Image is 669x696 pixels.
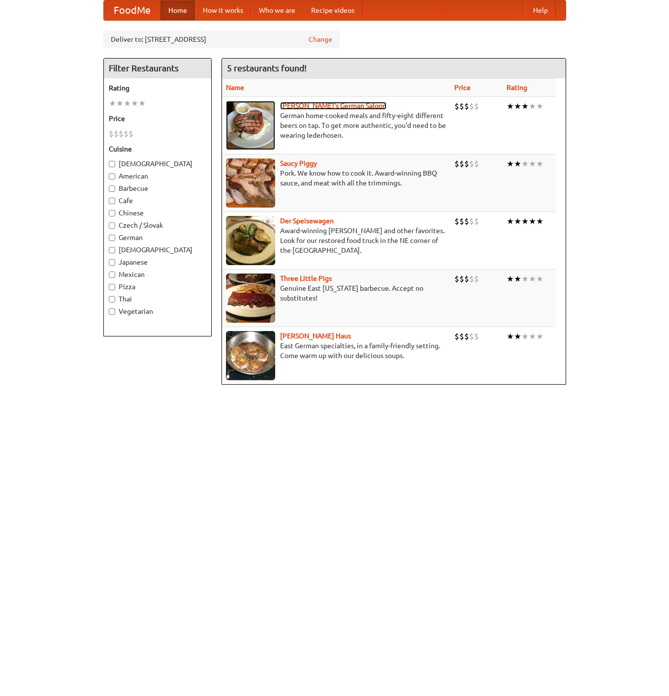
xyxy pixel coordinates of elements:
li: ★ [507,101,514,112]
li: $ [469,158,474,169]
li: ★ [536,273,543,284]
a: Who we are [251,0,303,20]
label: [DEMOGRAPHIC_DATA] [109,245,206,255]
label: Thai [109,294,206,304]
li: $ [469,273,474,284]
a: FoodMe [104,0,160,20]
li: $ [469,216,474,227]
li: ★ [507,216,514,227]
li: ★ [514,216,521,227]
li: ★ [507,331,514,342]
img: saucy.jpg [226,158,275,208]
li: $ [124,128,128,139]
h5: Cuisine [109,144,206,154]
li: ★ [124,98,131,109]
a: Rating [507,84,527,91]
li: ★ [514,273,521,284]
li: ★ [521,331,529,342]
li: $ [474,216,479,227]
label: Pizza [109,282,206,292]
a: Change [309,34,332,44]
input: Mexican [109,272,115,278]
li: ★ [507,273,514,284]
li: $ [454,158,459,169]
a: Recipe videos [303,0,362,20]
li: ★ [507,158,514,169]
input: Cafe [109,198,115,204]
li: ★ [536,158,543,169]
li: ★ [521,158,529,169]
li: $ [114,128,119,139]
label: Cafe [109,196,206,206]
input: Vegetarian [109,308,115,315]
label: Barbecue [109,183,206,193]
li: $ [464,273,469,284]
label: [DEMOGRAPHIC_DATA] [109,159,206,169]
li: ★ [131,98,138,109]
a: Help [525,0,556,20]
label: Vegetarian [109,306,206,316]
li: ★ [521,273,529,284]
ng-pluralize: 5 restaurants found! [227,63,307,73]
li: $ [459,331,464,342]
li: $ [128,128,133,139]
a: [PERSON_NAME] Haus [280,332,351,340]
h5: Price [109,114,206,123]
li: ★ [514,101,521,112]
p: Award-winning [PERSON_NAME] and other favorites. Look for our restored food truck in the NE corne... [226,226,446,255]
img: esthers.jpg [226,101,275,150]
li: ★ [138,98,146,109]
input: [DEMOGRAPHIC_DATA] [109,161,115,167]
li: ★ [521,101,529,112]
li: ★ [521,216,529,227]
li: $ [464,101,469,112]
li: ★ [536,216,543,227]
li: $ [469,101,474,112]
li: $ [454,216,459,227]
input: Barbecue [109,185,115,192]
input: Japanese [109,259,115,266]
a: Saucy Piggy [280,159,317,167]
li: ★ [116,98,124,109]
li: $ [459,216,464,227]
img: kohlhaus.jpg [226,331,275,380]
img: speisewagen.jpg [226,216,275,265]
li: $ [474,331,479,342]
input: Czech / Slovak [109,222,115,229]
label: Japanese [109,257,206,267]
a: Three Little Pigs [280,274,332,282]
li: $ [474,273,479,284]
li: $ [464,331,469,342]
label: American [109,171,206,181]
label: Mexican [109,270,206,279]
input: [DEMOGRAPHIC_DATA] [109,247,115,253]
a: Price [454,84,471,91]
li: ★ [529,216,536,227]
li: $ [474,101,479,112]
h5: Rating [109,83,206,93]
li: $ [464,216,469,227]
li: $ [454,331,459,342]
a: Name [226,84,244,91]
li: $ [454,273,459,284]
li: ★ [514,158,521,169]
a: How it works [195,0,251,20]
li: $ [459,158,464,169]
li: ★ [514,331,521,342]
label: German [109,233,206,242]
a: Der Speisewagen [280,217,334,225]
a: [PERSON_NAME]'s German Saloon [280,102,386,110]
li: ★ [529,158,536,169]
p: Genuine East [US_STATE] barbecue. Accept no substitutes! [226,283,446,303]
li: $ [109,128,114,139]
li: ★ [536,331,543,342]
input: Chinese [109,210,115,216]
li: ★ [109,98,116,109]
input: German [109,235,115,241]
input: Thai [109,296,115,303]
li: ★ [529,331,536,342]
label: Czech / Slovak [109,220,206,230]
label: Chinese [109,208,206,218]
